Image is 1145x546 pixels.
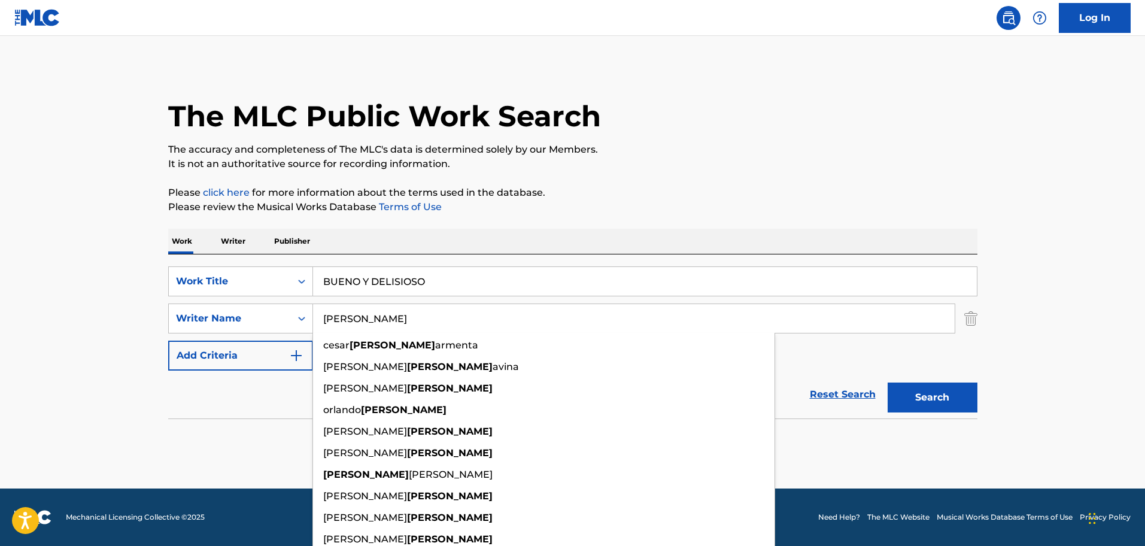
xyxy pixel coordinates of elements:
[804,381,882,408] a: Reset Search
[271,229,314,254] p: Publisher
[168,142,977,157] p: The accuracy and completeness of The MLC's data is determined solely by our Members.
[1059,3,1131,33] a: Log In
[176,274,284,289] div: Work Title
[407,426,493,437] strong: [PERSON_NAME]
[14,9,60,26] img: MLC Logo
[937,512,1073,523] a: Musical Works Database Terms of Use
[350,339,435,351] strong: [PERSON_NAME]
[323,469,409,480] strong: [PERSON_NAME]
[867,512,930,523] a: The MLC Website
[964,304,977,333] img: Delete Criterion
[323,361,407,372] span: [PERSON_NAME]
[493,361,519,372] span: avina
[407,490,493,502] strong: [PERSON_NAME]
[323,404,361,415] span: orlando
[323,490,407,502] span: [PERSON_NAME]
[323,426,407,437] span: [PERSON_NAME]
[409,469,493,480] span: [PERSON_NAME]
[1001,11,1016,25] img: search
[407,533,493,545] strong: [PERSON_NAME]
[168,157,977,171] p: It is not an authoritative source for recording information.
[818,512,860,523] a: Need Help?
[361,404,447,415] strong: [PERSON_NAME]
[14,510,51,524] img: logo
[66,512,205,523] span: Mechanical Licensing Collective © 2025
[168,98,601,134] h1: The MLC Public Work Search
[1080,512,1131,523] a: Privacy Policy
[1085,489,1145,546] div: Widget de chat
[323,383,407,394] span: [PERSON_NAME]
[1089,500,1096,536] div: Arrastrar
[289,348,303,363] img: 9d2ae6d4665cec9f34b9.svg
[217,229,249,254] p: Writer
[323,447,407,459] span: [PERSON_NAME]
[376,201,442,213] a: Terms of Use
[435,339,478,351] span: armenta
[1028,6,1052,30] div: Help
[168,341,313,371] button: Add Criteria
[1032,11,1047,25] img: help
[203,187,250,198] a: click here
[997,6,1021,30] a: Public Search
[407,512,493,523] strong: [PERSON_NAME]
[176,311,284,326] div: Writer Name
[407,383,493,394] strong: [PERSON_NAME]
[168,186,977,200] p: Please for more information about the terms used in the database.
[323,339,350,351] span: cesar
[168,229,196,254] p: Work
[1085,489,1145,546] iframe: Chat Widget
[323,533,407,545] span: [PERSON_NAME]
[168,200,977,214] p: Please review the Musical Works Database
[407,447,493,459] strong: [PERSON_NAME]
[407,361,493,372] strong: [PERSON_NAME]
[323,512,407,523] span: [PERSON_NAME]
[168,266,977,418] form: Search Form
[888,383,977,412] button: Search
